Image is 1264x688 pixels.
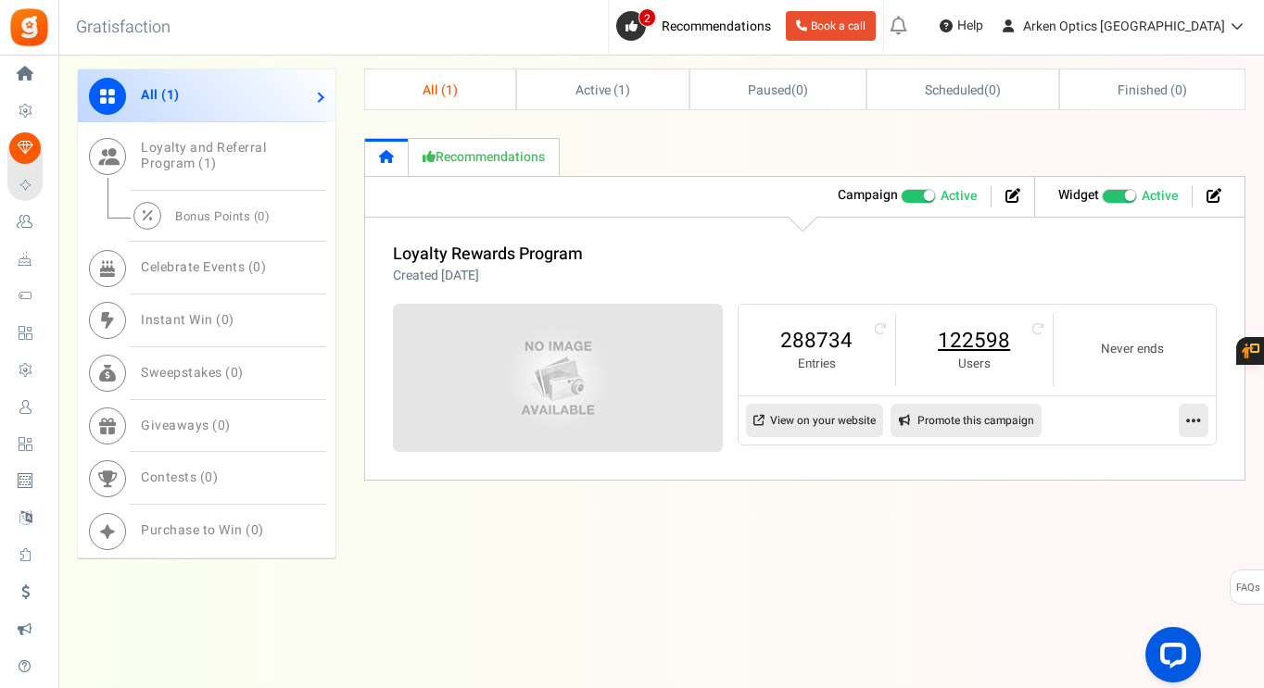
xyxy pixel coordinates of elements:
[796,81,803,100] span: 0
[1175,81,1182,100] span: 0
[925,81,1000,100] span: ( )
[746,404,883,437] a: View on your website
[932,11,991,41] a: Help
[141,257,266,277] span: Celebrate Events ( )
[838,185,898,205] strong: Campaign
[393,267,583,285] p: Created [DATE]
[638,8,656,27] span: 2
[941,187,977,206] span: Active
[891,404,1042,437] a: Promote this campaign
[1072,341,1193,358] small: Never ends
[141,138,266,173] span: Loyalty and Referral Program ( )
[1235,570,1260,606] span: FAQs
[662,17,771,36] span: Recommendations
[141,363,244,382] span: Sweepstakes ( )
[616,11,778,41] a: 2 Recommendations
[757,356,877,373] small: Entries
[141,468,218,487] span: Contests ( )
[757,326,877,356] a: 288734
[204,154,212,173] span: 1
[56,9,191,46] h3: Gratisfaction
[218,416,226,435] span: 0
[258,207,265,225] span: 0
[748,81,791,100] span: Paused
[141,85,180,105] span: All ( )
[141,520,264,540] span: Purchase to Win ( )
[748,81,808,100] span: ( )
[221,310,230,330] span: 0
[1142,187,1178,206] span: Active
[925,81,984,100] span: Scheduled
[409,138,560,176] a: Recommendations
[1118,81,1186,100] span: Finished ( )
[393,242,583,267] a: Loyalty Rewards Program
[8,6,50,48] img: Gratisfaction
[1044,186,1193,207] li: Widget activated
[253,257,261,277] span: 0
[141,310,234,330] span: Instant Win ( )
[989,81,996,100] span: 0
[953,17,983,35] span: Help
[915,326,1034,356] a: 122598
[141,416,231,435] span: Giveaways ( )
[1023,17,1225,36] span: Arken Optics [GEOGRAPHIC_DATA]
[167,85,175,105] span: 1
[251,520,259,540] span: 0
[231,363,239,382] span: 0
[423,81,458,100] span: All ( )
[915,356,1034,373] small: Users
[1058,185,1099,205] strong: Widget
[575,81,631,100] span: Active ( )
[175,207,270,225] span: Bonus Points ( )
[205,468,213,487] span: 0
[618,81,626,100] span: 1
[446,81,453,100] span: 1
[786,11,876,41] a: Book a call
